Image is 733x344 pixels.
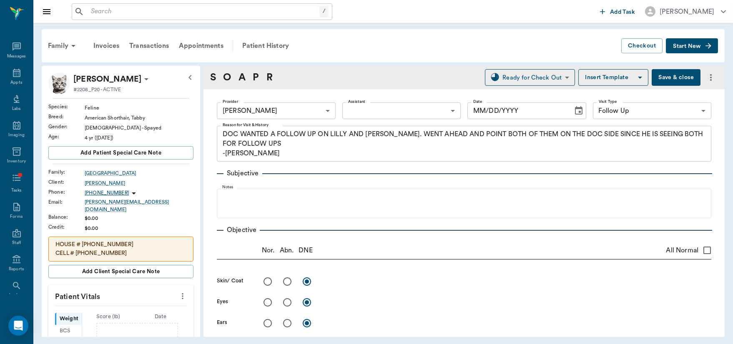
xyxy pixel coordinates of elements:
[217,102,336,119] div: [PERSON_NAME]
[502,73,562,82] div: Ready for Check Out
[666,245,698,255] span: All Normal
[7,53,26,60] div: Messages
[10,214,23,220] div: Forms
[48,178,85,186] div: Client :
[638,4,733,19] button: [PERSON_NAME]
[43,36,83,56] div: Family
[88,36,124,56] a: Invoices
[55,240,186,258] p: HOUSE # [PHONE_NUMBER] CELL# [PHONE_NUMBER]
[280,245,294,255] p: Abn.
[48,198,85,206] div: Email :
[10,80,22,86] div: Appts
[85,224,193,232] div: $0.00
[85,104,193,112] div: Feline
[134,313,187,321] div: Date
[319,6,329,17] div: /
[85,198,193,213] a: [PERSON_NAME][EMAIL_ADDRESS][DOMAIN_NAME]
[85,189,129,197] p: [PHONE_NUMBER]
[73,72,141,86] p: [PERSON_NAME]
[597,4,638,19] button: Add Task
[223,99,238,105] label: Provider
[223,122,269,128] label: Reason for Visit & History
[48,265,193,278] button: Add client Special Care Note
[124,36,174,56] a: Transactions
[652,69,700,86] button: Save & close
[11,187,22,194] div: Tasks
[621,38,663,54] button: Checkout
[55,325,82,337] div: BCS
[48,146,193,160] button: Add patient Special Care Note
[73,86,121,93] p: #2208_P20 - ACTIVE
[570,102,587,119] button: Choose date, selected date is Sep 5, 2025
[223,225,260,235] p: Objective
[88,6,319,17] input: Search
[12,106,21,112] div: Labs
[82,267,160,276] span: Add client Special Care Note
[8,132,25,138] div: Imaging
[48,72,70,94] img: Profile Image
[82,313,135,321] div: Score ( lb )
[348,99,365,105] label: Assistant
[217,319,227,326] label: Ears
[9,292,24,299] div: Lookup
[223,168,262,178] p: Subjective
[85,114,193,122] div: American Shorthair, Tabby
[217,298,228,305] label: Eyes
[48,168,85,176] div: Family :
[48,285,193,306] p: Patient Vitals
[48,223,85,231] div: Credit :
[38,3,55,20] button: Close drawer
[73,72,141,86] div: Lily Milano
[223,130,705,158] textarea: DOC WANTED A FOLLOW UP ON LILLY AND [PERSON_NAME]. WENT AHEAD AND POINT BOTH OF THEM ON THE DOC S...
[176,289,189,303] button: more
[237,36,294,56] a: Patient History
[578,69,648,86] button: Insert Template
[80,148,161,157] span: Add patient Special Care Note
[85,124,193,132] div: [DEMOGRAPHIC_DATA] - Spayed
[85,170,193,177] a: [GEOGRAPHIC_DATA]
[262,245,275,255] p: Nor.
[593,102,712,119] div: Follow Up
[210,70,216,85] a: S
[704,70,718,85] button: more
[48,113,85,120] div: Breed :
[174,36,228,56] a: Appointments
[238,70,246,85] a: A
[223,70,231,85] a: O
[48,133,85,140] div: Age :
[473,99,482,105] label: Date
[253,70,259,85] a: P
[12,240,21,246] div: Staff
[467,102,567,119] input: MM/DD/YYYY
[660,7,714,17] div: [PERSON_NAME]
[7,158,26,165] div: Inventory
[85,214,193,222] div: $0.00
[48,213,85,221] div: Balance :
[48,123,85,130] div: Gender :
[48,103,85,110] div: Species :
[85,179,193,187] a: [PERSON_NAME]
[266,70,273,85] a: R
[9,266,24,272] div: Reports
[48,188,85,196] div: Phone :
[85,134,193,142] div: 4 yr ([DATE])
[299,245,312,255] p: DNE
[222,184,233,190] label: Notes
[8,316,28,336] div: Open Intercom Messenger
[55,313,82,325] div: Weight
[666,38,718,54] button: Start New
[217,277,243,284] label: Skin/ Coat
[599,99,617,105] label: Visit Type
